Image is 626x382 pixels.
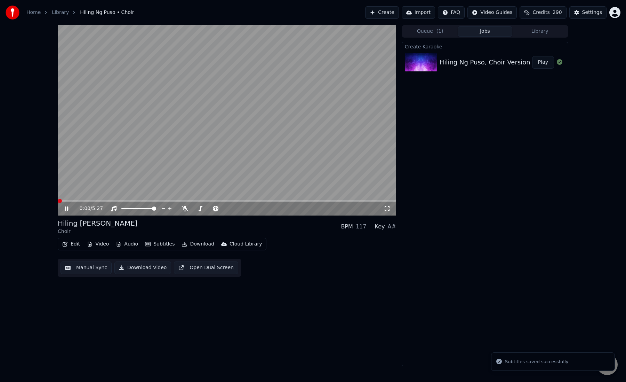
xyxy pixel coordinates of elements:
[80,9,134,16] span: Hiling Ng Puso • Choir
[52,9,69,16] a: Library
[356,223,367,231] div: 117
[403,26,458,37] button: Queue
[467,6,517,19] button: Video Guides
[458,26,513,37] button: Jobs
[553,9,562,16] span: 290
[58,228,138,235] div: Choir
[84,239,112,249] button: Video
[142,239,177,249] button: Subtitles
[387,223,396,231] div: A#
[114,262,171,274] button: Download Video
[80,205,90,212] span: 0:00
[58,218,138,228] div: Hiling [PERSON_NAME]
[174,262,238,274] button: Open Dual Screen
[26,9,41,16] a: Home
[26,9,134,16] nav: breadcrumb
[438,6,465,19] button: FAQ
[440,57,561,67] div: Hiling Ng Puso, Choir Version (Solemn)
[532,56,554,69] button: Play
[436,28,443,35] span: ( 1 )
[80,205,96,212] div: /
[179,239,217,249] button: Download
[512,26,567,37] button: Library
[582,9,602,16] div: Settings
[92,205,103,212] span: 5:27
[61,262,112,274] button: Manual Sync
[402,42,568,50] div: Create Karaoke
[505,358,568,365] div: Subtitles saved successfully
[375,223,385,231] div: Key
[532,9,549,16] span: Credits
[230,241,262,248] div: Cloud Library
[569,6,607,19] button: Settings
[59,239,83,249] button: Edit
[113,239,141,249] button: Audio
[365,6,399,19] button: Create
[402,6,435,19] button: Import
[341,223,353,231] div: BPM
[520,6,566,19] button: Credits290
[6,6,19,20] img: youka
